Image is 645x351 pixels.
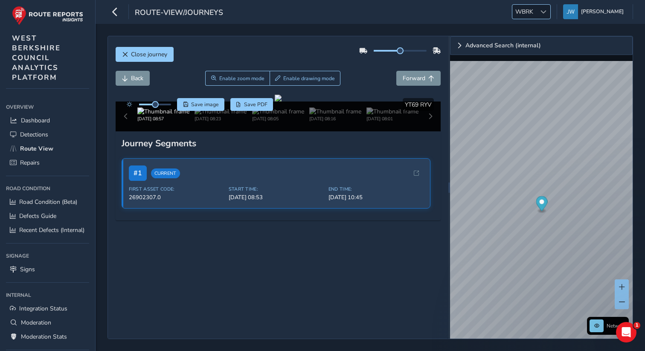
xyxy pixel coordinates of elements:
[131,50,167,58] span: Close journey
[19,198,77,206] span: Road Condition (Beta)
[309,116,361,122] div: [DATE] 08:16
[20,159,40,167] span: Repairs
[229,194,323,201] span: [DATE] 08:53
[151,168,180,178] span: Current
[6,156,89,170] a: Repairs
[20,265,35,273] span: Signs
[6,249,89,262] div: Signage
[19,212,56,220] span: Defects Guide
[20,145,53,153] span: Route View
[116,71,150,86] button: Back
[6,113,89,128] a: Dashboard
[6,128,89,142] a: Detections
[405,101,432,109] span: YT69 RYV
[21,319,51,327] span: Moderation
[6,316,89,330] a: Moderation
[450,36,633,55] a: Expand
[403,74,425,82] span: Forward
[177,98,224,111] button: Save
[229,186,323,192] span: Start Time:
[12,6,83,25] img: rr logo
[135,7,223,19] span: route-view/journeys
[205,71,270,86] button: Zoom
[137,116,189,122] div: [DATE] 08:57
[21,116,50,125] span: Dashboard
[465,43,541,49] span: Advanced Search (internal)
[252,116,304,122] div: [DATE] 08:05
[270,71,341,86] button: Draw
[616,322,636,342] iframe: Intercom live chat
[131,74,143,82] span: Back
[581,4,624,19] span: [PERSON_NAME]
[512,5,536,19] span: WBRK
[129,186,224,192] span: First Asset Code:
[230,98,273,111] button: PDF
[21,333,67,341] span: Moderation Stats
[137,107,189,116] img: Thumbnail frame
[633,322,640,329] span: 1
[283,75,335,82] span: Enable drawing mode
[6,289,89,302] div: Internal
[191,101,219,108] span: Save image
[328,186,423,192] span: End Time:
[122,137,435,149] div: Journey Segments
[396,71,441,86] button: Forward
[129,194,224,201] span: 26902307.0
[6,182,89,195] div: Road Condition
[116,47,174,62] button: Close journey
[6,142,89,156] a: Route View
[129,165,147,181] span: # 1
[252,107,304,116] img: Thumbnail frame
[244,101,267,108] span: Save PDF
[19,305,67,313] span: Integration Status
[6,101,89,113] div: Overview
[6,209,89,223] a: Defects Guide
[607,322,626,329] span: Network
[20,131,48,139] span: Detections
[563,4,627,19] button: [PERSON_NAME]
[195,107,247,116] img: Thumbnail frame
[536,196,547,214] div: Map marker
[366,116,418,122] div: [DATE] 08:01
[309,107,361,116] img: Thumbnail frame
[6,195,89,209] a: Road Condition (Beta)
[563,4,578,19] img: diamond-layout
[6,262,89,276] a: Signs
[219,75,264,82] span: Enable zoom mode
[19,226,84,234] span: Recent Defects (Internal)
[366,107,418,116] img: Thumbnail frame
[6,302,89,316] a: Integration Status
[195,116,247,122] div: [DATE] 08:23
[6,223,89,237] a: Recent Defects (Internal)
[328,194,423,201] span: [DATE] 10:45
[6,330,89,344] a: Moderation Stats
[12,33,61,82] span: WEST BERKSHIRE COUNCIL ANALYTICS PLATFORM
